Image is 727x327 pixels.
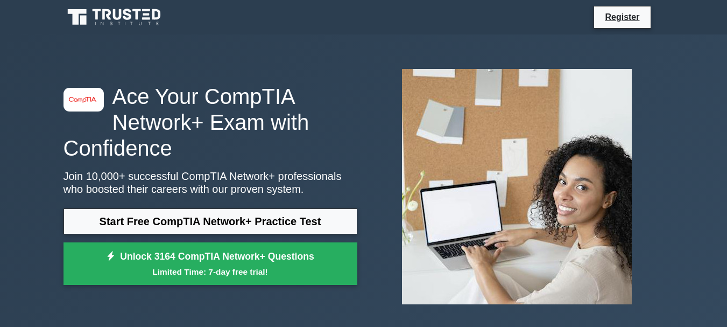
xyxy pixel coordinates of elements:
[63,170,357,196] p: Join 10,000+ successful CompTIA Network+ professionals who boosted their careers with our proven ...
[63,208,357,234] a: Start Free CompTIA Network+ Practice Test
[77,266,344,278] small: Limited Time: 7-day free trial!
[63,84,357,161] h1: Ace Your CompTIA Network+ Exam with Confidence
[63,242,357,286] a: Unlock 3164 CompTIA Network+ QuestionsLimited Time: 7-day free trial!
[598,10,646,24] a: Register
